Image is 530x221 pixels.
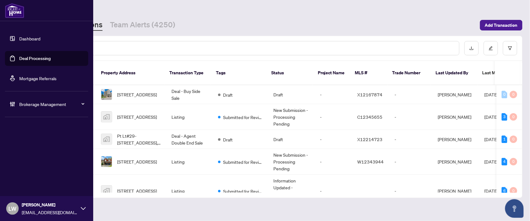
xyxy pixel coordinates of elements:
td: - [315,85,352,104]
td: Deal - Agent Double End Sale [167,130,213,149]
span: Brokerage Management [19,101,84,108]
span: [STREET_ADDRESS] [117,91,157,98]
span: [DATE] [485,92,498,97]
td: Listing [167,104,213,130]
td: - [390,130,433,149]
th: Last Updated By [431,61,477,85]
img: thumbnail-img [101,134,112,145]
td: - [390,104,433,130]
span: edit [489,46,493,50]
div: 0 [510,187,517,195]
span: Submitted for Review [223,188,263,195]
span: filter [508,46,512,50]
th: Trade Number [387,61,431,85]
div: 3 [502,113,507,121]
td: - [315,175,352,207]
span: Last Modified Date [482,69,520,76]
a: Team Alerts (4250) [110,20,175,31]
img: thumbnail-img [101,156,112,167]
span: [DATE] [485,114,498,120]
span: LW [8,204,16,213]
td: - [315,104,352,130]
th: Property Address [96,61,164,85]
td: Listing [167,149,213,175]
span: X12214723 [357,136,382,142]
img: thumbnail-img [101,89,112,100]
button: download [464,41,479,55]
img: thumbnail-img [101,186,112,196]
span: Submitted for Review [223,159,263,165]
button: edit [484,41,498,55]
td: [PERSON_NAME] [433,104,480,130]
span: Pt Lt#29-[STREET_ADDRESS], [GEOGRAPHIC_DATA], [GEOGRAPHIC_DATA], [GEOGRAPHIC_DATA], [GEOGRAPHIC_D... [117,132,162,146]
button: filter [503,41,517,55]
td: New Submission - Processing Pending [268,149,315,175]
td: [PERSON_NAME] [433,130,480,149]
div: 0 [502,91,507,98]
td: [PERSON_NAME] [433,149,480,175]
span: [DATE] [485,136,498,142]
div: 0 [510,91,517,98]
a: Mortgage Referrals [19,76,57,81]
a: Dashboard [19,36,40,41]
td: [PERSON_NAME] [433,85,480,104]
span: C12345655 [357,114,382,120]
td: Draft [268,85,315,104]
span: W12343944 [357,159,384,164]
th: MLS # [350,61,387,85]
span: X12167874 [357,92,382,97]
span: [DATE] [485,188,498,194]
th: Transaction Type [164,61,211,85]
div: 6 [502,187,507,195]
span: [STREET_ADDRESS] [117,187,157,194]
img: thumbnail-img [101,112,112,122]
span: download [469,46,474,50]
div: 4 [502,158,507,165]
td: New Submission - Processing Pending [268,104,315,130]
th: Tags [211,61,266,85]
span: [STREET_ADDRESS] [117,158,157,165]
div: 0 [510,113,517,121]
td: Deal - Buy Side Sale [167,85,213,104]
td: Draft [268,130,315,149]
td: Information Updated - Processing Pending [268,175,315,207]
span: [EMAIL_ADDRESS][DOMAIN_NAME] [22,209,78,216]
button: Add Transaction [480,20,523,30]
span: Add Transaction [485,20,518,30]
td: - [390,149,433,175]
th: Status [266,61,313,85]
td: - [315,149,352,175]
a: Deal Processing [19,56,51,61]
span: [PERSON_NAME] [22,201,78,208]
span: [DATE] [485,159,498,164]
button: Open asap [505,199,524,218]
span: [STREET_ADDRESS] [117,113,157,120]
td: Listing [167,175,213,207]
span: Draft [223,136,233,143]
td: - [390,175,433,207]
span: Submitted for Review [223,114,263,121]
div: 0 [510,158,517,165]
img: logo [5,3,24,18]
td: - [315,130,352,149]
td: - [390,85,433,104]
div: 0 [510,136,517,143]
th: Project Name [313,61,350,85]
span: Draft [223,91,233,98]
div: 1 [502,136,507,143]
td: [PERSON_NAME] [433,175,480,207]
